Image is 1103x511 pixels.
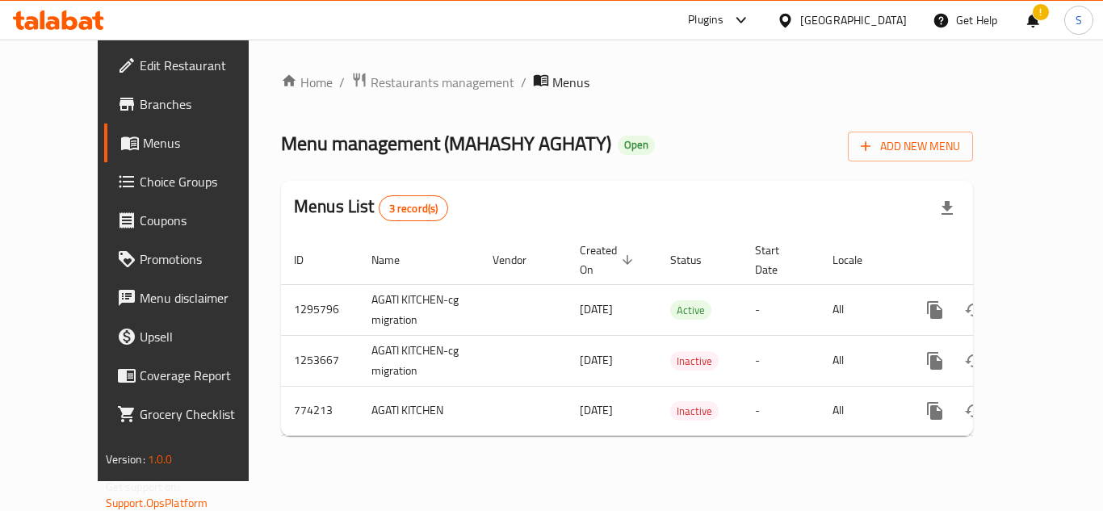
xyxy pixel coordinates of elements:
button: Change Status [954,392,993,430]
span: Choice Groups [140,172,269,191]
td: 1253667 [281,335,359,386]
td: All [820,335,903,386]
span: Menus [143,133,269,153]
td: - [742,284,820,335]
span: 3 record(s) [380,201,448,216]
td: - [742,335,820,386]
button: more [916,341,954,380]
a: Grocery Checklist [104,395,282,434]
span: [DATE] [580,299,613,320]
div: Total records count [379,195,449,221]
span: Created On [580,241,638,279]
span: Add New Menu [861,136,960,157]
td: AGATI KITCHEN [359,386,480,435]
li: / [521,73,526,92]
span: ID [294,250,325,270]
th: Actions [903,236,1084,285]
span: Menu disclaimer [140,288,269,308]
button: Change Status [954,291,993,329]
li: / [339,73,345,92]
button: Change Status [954,341,993,380]
span: [DATE] [580,350,613,371]
button: Add New Menu [848,132,973,161]
td: AGATI KITCHEN-cg migration [359,335,480,386]
td: AGATI KITCHEN-cg migration [359,284,480,335]
td: - [742,386,820,435]
span: S [1076,11,1082,29]
a: Upsell [104,317,282,356]
nav: breadcrumb [281,72,973,93]
button: more [916,291,954,329]
span: Name [371,250,421,270]
span: Coverage Report [140,366,269,385]
span: Status [670,250,723,270]
a: Choice Groups [104,162,282,201]
span: Vendor [493,250,547,270]
div: Plugins [688,10,723,30]
span: Inactive [670,352,719,371]
a: Branches [104,85,282,124]
div: Open [618,136,655,155]
div: Inactive [670,351,719,371]
td: All [820,284,903,335]
a: Coverage Report [104,356,282,395]
span: Promotions [140,249,269,269]
a: Coupons [104,201,282,240]
span: Open [618,138,655,152]
td: All [820,386,903,435]
h2: Menus List [294,195,448,221]
span: Branches [140,94,269,114]
div: [GEOGRAPHIC_DATA] [800,11,907,29]
div: Inactive [670,401,719,421]
span: Inactive [670,402,719,421]
span: Locale [832,250,883,270]
a: Menu disclaimer [104,279,282,317]
span: [DATE] [580,400,613,421]
span: Upsell [140,327,269,346]
table: enhanced table [281,236,1084,436]
span: Coupons [140,211,269,230]
a: Promotions [104,240,282,279]
td: 774213 [281,386,359,435]
span: Edit Restaurant [140,56,269,75]
span: Grocery Checklist [140,404,269,424]
span: 1.0.0 [148,449,173,470]
a: Home [281,73,333,92]
a: Edit Restaurant [104,46,282,85]
span: Menus [552,73,589,92]
span: Version: [106,449,145,470]
span: Restaurants management [371,73,514,92]
a: Menus [104,124,282,162]
button: more [916,392,954,430]
td: 1295796 [281,284,359,335]
span: Menu management ( MAHASHY AGHATY ) [281,125,611,161]
span: Start Date [755,241,800,279]
a: Restaurants management [351,72,514,93]
div: Active [670,300,711,320]
div: Export file [928,189,967,228]
span: Get support on: [106,476,180,497]
span: Active [670,301,711,320]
